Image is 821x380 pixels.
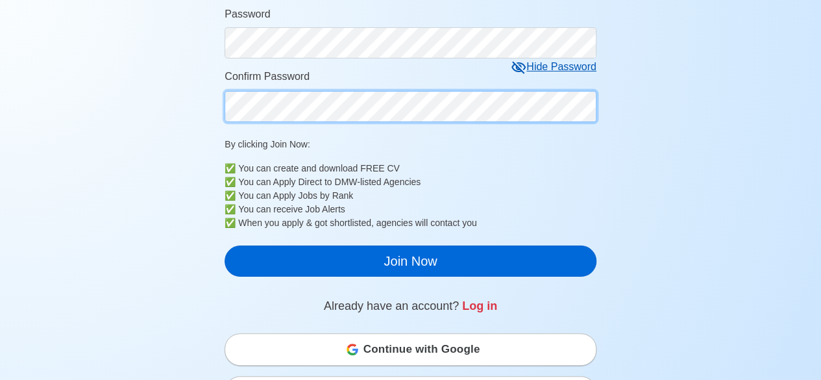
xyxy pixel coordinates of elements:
[238,175,596,189] div: You can Apply Direct to DMW-listed Agencies
[225,246,596,277] button: Join Now
[238,162,596,175] div: You can create and download FREE CV
[225,333,596,366] button: Continue with Google
[225,138,596,151] p: By clicking Join Now:
[238,216,596,230] div: When you apply & got shortlisted, agencies will contact you
[462,299,497,312] a: Log in
[225,175,236,189] b: ✅
[225,216,236,230] b: ✅
[225,203,236,216] b: ✅
[225,8,270,19] span: Password
[225,189,236,203] b: ✅
[225,162,236,175] b: ✅
[238,203,596,216] div: You can receive Job Alerts
[363,336,480,362] span: Continue with Google
[225,71,310,82] span: Confirm Password
[225,298,596,315] p: Already have an account?
[238,189,596,203] div: You can Apply Jobs by Rank
[511,59,596,75] div: Hide Password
